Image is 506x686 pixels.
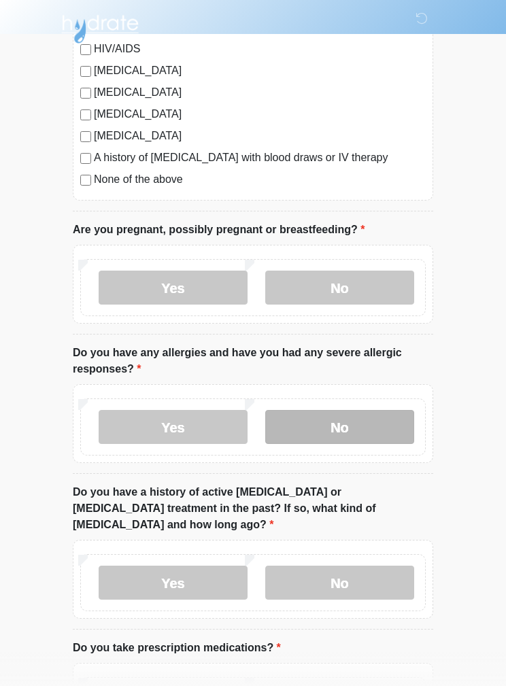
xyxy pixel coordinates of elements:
input: [MEDICAL_DATA] [80,109,91,120]
label: No [265,410,414,444]
label: Yes [99,410,248,444]
label: No [265,566,414,600]
label: [MEDICAL_DATA] [94,63,426,79]
input: None of the above [80,175,91,186]
label: [MEDICAL_DATA] [94,106,426,122]
label: Yes [99,566,248,600]
label: Do you have any allergies and have you had any severe allergic responses? [73,345,433,377]
input: [MEDICAL_DATA] [80,88,91,99]
input: A history of [MEDICAL_DATA] with blood draws or IV therapy [80,153,91,164]
label: No [265,271,414,305]
label: [MEDICAL_DATA] [94,128,426,144]
input: [MEDICAL_DATA] [80,66,91,77]
input: [MEDICAL_DATA] [80,131,91,142]
img: Hydrate IV Bar - Flagstaff Logo [59,10,141,44]
label: Do you have a history of active [MEDICAL_DATA] or [MEDICAL_DATA] treatment in the past? If so, wh... [73,484,433,533]
label: Do you take prescription medications? [73,640,281,656]
label: Yes [99,271,248,305]
label: [MEDICAL_DATA] [94,84,426,101]
label: Are you pregnant, possibly pregnant or breastfeeding? [73,222,365,238]
label: None of the above [94,171,426,188]
label: A history of [MEDICAL_DATA] with blood draws or IV therapy [94,150,426,166]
